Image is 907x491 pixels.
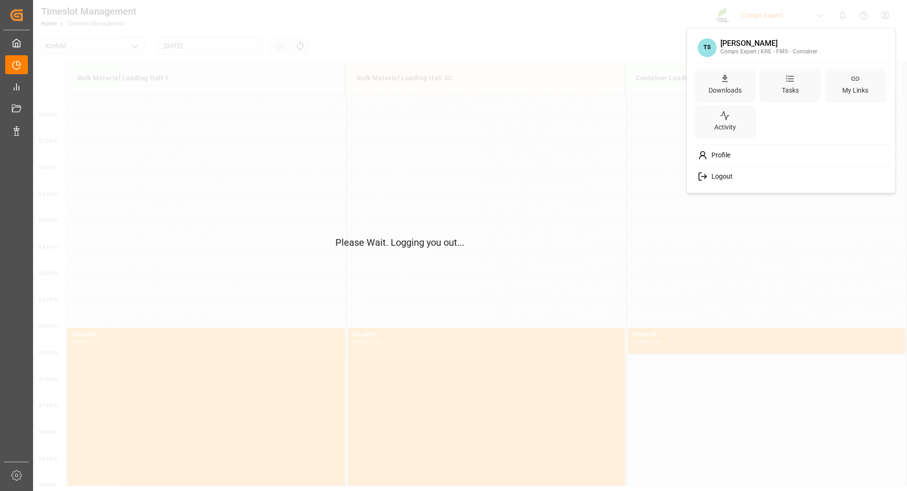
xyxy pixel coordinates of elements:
[335,235,572,250] p: Please Wait. Logging you out...
[720,39,817,48] div: [PERSON_NAME]
[712,121,738,134] div: Activity
[708,151,730,160] span: Profile
[840,84,870,97] div: My Links
[707,84,744,97] div: Downloads
[720,48,817,56] div: Compo Expert | KRE - FMS - Container
[780,84,801,97] div: Tasks
[698,38,717,57] span: TS
[708,172,733,181] span: Logout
